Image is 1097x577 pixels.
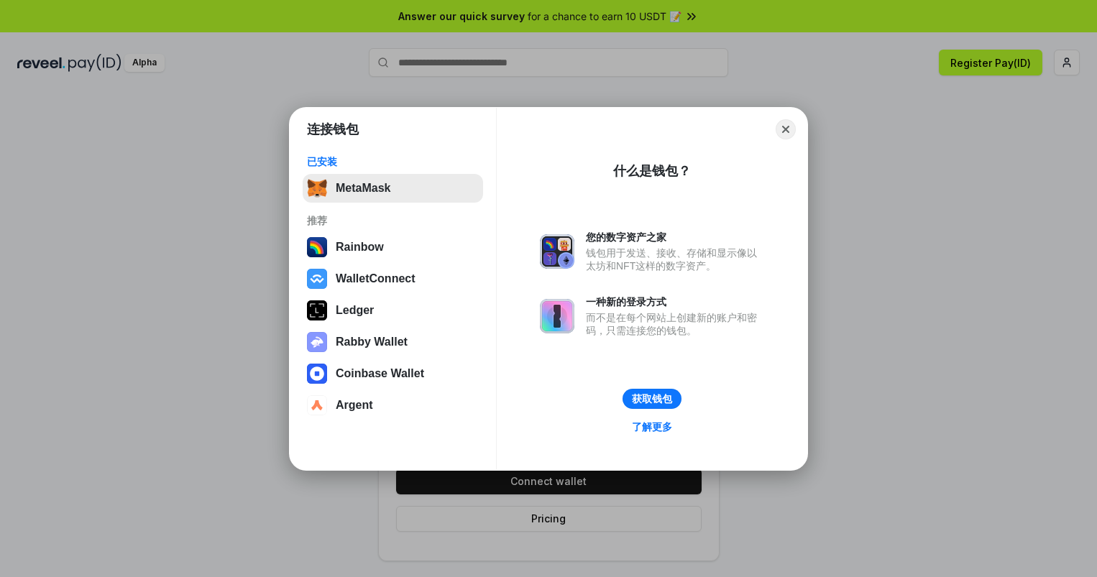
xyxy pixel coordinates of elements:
button: Coinbase Wallet [303,359,483,388]
img: svg+xml,%3Csvg%20xmlns%3D%22http%3A%2F%2Fwww.w3.org%2F2000%2Fsvg%22%20fill%3D%22none%22%20viewBox... [540,299,574,333]
img: svg+xml,%3Csvg%20width%3D%22120%22%20height%3D%22120%22%20viewBox%3D%220%200%20120%20120%22%20fil... [307,237,327,257]
div: WalletConnect [336,272,416,285]
div: 了解更多 [632,420,672,433]
div: 获取钱包 [632,392,672,405]
div: MetaMask [336,182,390,195]
div: 推荐 [307,214,479,227]
button: 获取钱包 [623,389,681,409]
div: Rainbow [336,241,384,254]
div: Ledger [336,304,374,317]
div: 什么是钱包？ [613,162,691,180]
img: svg+xml,%3Csvg%20fill%3D%22none%22%20height%3D%2233%22%20viewBox%3D%220%200%2035%2033%22%20width%... [307,178,327,198]
img: svg+xml,%3Csvg%20width%3D%2228%22%20height%3D%2228%22%20viewBox%3D%220%200%2028%2028%22%20fill%3D... [307,269,327,289]
div: 钱包用于发送、接收、存储和显示像以太坊和NFT这样的数字资产。 [586,246,764,272]
div: 已安装 [307,155,479,168]
div: 而不是在每个网站上创建新的账户和密码，只需连接您的钱包。 [586,311,764,337]
div: Argent [336,399,373,412]
button: Argent [303,391,483,420]
div: 您的数字资产之家 [586,231,764,244]
img: svg+xml,%3Csvg%20width%3D%2228%22%20height%3D%2228%22%20viewBox%3D%220%200%2028%2028%22%20fill%3D... [307,364,327,384]
button: WalletConnect [303,264,483,293]
button: Ledger [303,296,483,325]
img: svg+xml,%3Csvg%20xmlns%3D%22http%3A%2F%2Fwww.w3.org%2F2000%2Fsvg%22%20fill%3D%22none%22%20viewBox... [540,234,574,269]
div: 一种新的登录方式 [586,295,764,308]
a: 了解更多 [623,417,681,436]
img: svg+xml,%3Csvg%20xmlns%3D%22http%3A%2F%2Fwww.w3.org%2F2000%2Fsvg%22%20width%3D%2228%22%20height%3... [307,300,327,320]
div: Coinbase Wallet [336,367,424,380]
button: Close [776,119,796,139]
button: Rabby Wallet [303,328,483,356]
h1: 连接钱包 [307,121,359,138]
button: MetaMask [303,174,483,203]
img: svg+xml,%3Csvg%20width%3D%2228%22%20height%3D%2228%22%20viewBox%3D%220%200%2028%2028%22%20fill%3D... [307,395,327,415]
div: Rabby Wallet [336,336,408,348]
img: svg+xml,%3Csvg%20xmlns%3D%22http%3A%2F%2Fwww.w3.org%2F2000%2Fsvg%22%20fill%3D%22none%22%20viewBox... [307,332,327,352]
button: Rainbow [303,233,483,262]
